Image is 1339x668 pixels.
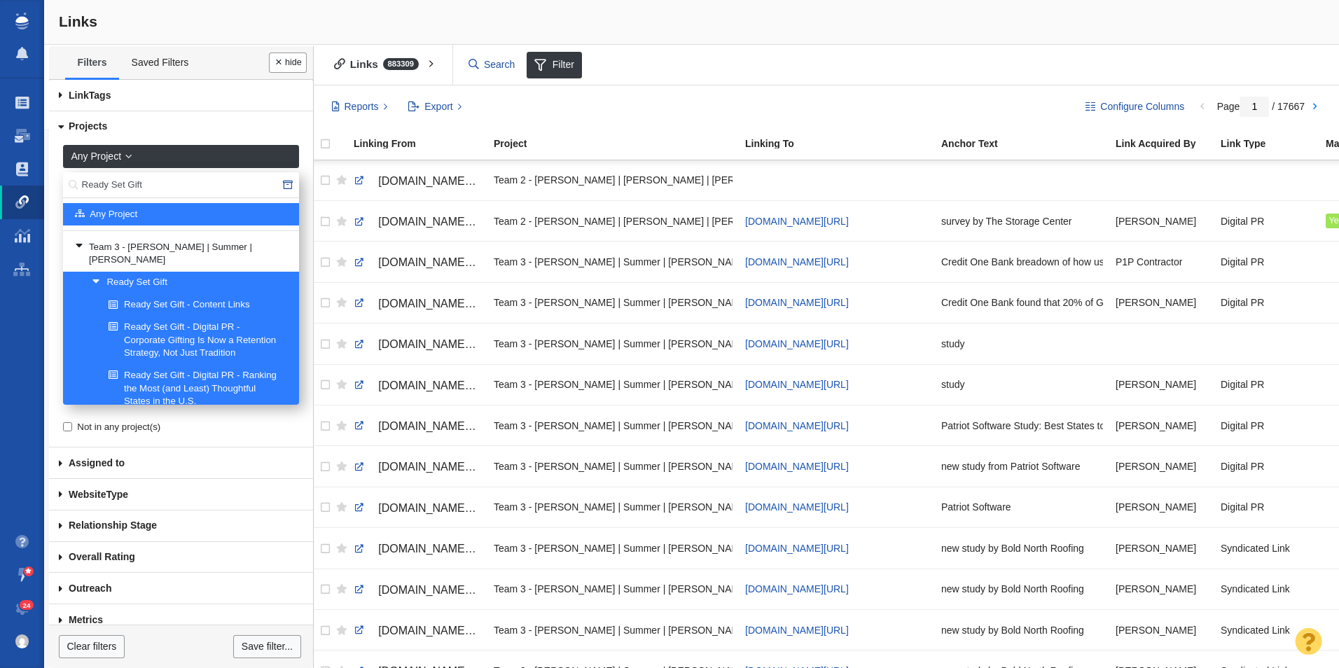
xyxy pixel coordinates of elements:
td: Digital PR [1214,487,1319,527]
input: Search... [63,172,299,198]
div: Team 3 - [PERSON_NAME] | Summer | [PERSON_NAME]\Bold North Roofing\Bold North Roofing - Digital P... [494,533,733,563]
span: [DOMAIN_NAME][URL] [378,216,497,228]
span: [DOMAIN_NAME][URL] [378,256,497,268]
td: Kyle Ochsner [1109,201,1214,242]
td: Kyle Ochsner [1109,528,1214,569]
span: Digital PR [1221,501,1264,513]
span: [PERSON_NAME] [1116,501,1196,513]
div: Team 3 - [PERSON_NAME] | Summer | [PERSON_NAME]\Patriot Software\Patriot Software - Digital PR - ... [494,410,733,440]
span: Reports [345,99,379,114]
span: Syndicated Link [1221,624,1290,636]
span: [PERSON_NAME] [1116,215,1196,228]
span: Export [424,99,452,114]
div: Team 3 - [PERSON_NAME] | Summer | [PERSON_NAME]\Credit One Bank\Credit One - Digital PR - The Soc... [494,246,733,277]
span: Any Project [71,149,121,164]
a: [DOMAIN_NAME][URL] [745,461,849,472]
div: new study by Bold North Roofing [941,533,1103,563]
td: Digital PR [1214,242,1319,282]
a: Linking From [354,139,492,151]
div: study [941,370,1103,400]
a: [DOMAIN_NAME][URL] [354,333,481,356]
div: Link Type [1221,139,1324,148]
input: Not in any project(s) [63,422,72,431]
a: [DOMAIN_NAME][URL] [745,216,849,227]
a: Link Acquired By [1116,139,1219,151]
div: new study by Bold North Roofing [941,615,1103,645]
a: [DOMAIN_NAME][URL] [745,297,849,308]
a: [DOMAIN_NAME][URL] [354,210,481,234]
span: Links [59,13,97,29]
a: [DOMAIN_NAME][URL] [354,496,481,520]
a: [DOMAIN_NAME][URL] [745,420,849,431]
div: Team 3 - [PERSON_NAME] | Summer | [PERSON_NAME]\Patriot Software\Patriot Software - Digital PR - ... [494,492,733,522]
span: [DOMAIN_NAME][URL] [378,298,497,309]
a: Outreach [49,573,313,604]
div: Team 2 - [PERSON_NAME] | [PERSON_NAME] | [PERSON_NAME]\The Storage Center\The Storage Center - Di... [494,206,733,236]
button: Reports [324,95,396,119]
div: Team 3 - [PERSON_NAME] | Summer | [PERSON_NAME]\Bold North Roofing\Bold North Roofing - Digital P... [494,615,733,645]
td: P1P Contractor [1109,242,1214,282]
div: Credit One Bank breadown of how users see credit scores [941,246,1103,277]
span: [DOMAIN_NAME][URL] [745,625,849,636]
span: [DOMAIN_NAME][URL] [745,501,849,513]
div: Anchor Text [941,139,1114,148]
td: Kyle Ochsner [1109,569,1214,609]
div: Team 3 - [PERSON_NAME] | Summer | [PERSON_NAME]\Credit One Bank\Credit One Bank - Digital PR - Ge... [494,370,733,400]
span: [DOMAIN_NAME][URL] [378,420,497,432]
a: Saved Filters [119,48,201,78]
div: Project [494,139,744,148]
span: [DOMAIN_NAME][URL] [745,379,849,390]
span: Link [69,90,89,101]
div: Team 3 - [PERSON_NAME] | Summer | [PERSON_NAME]\Credit One Bank\Credit One Bank - Digital PR - Ge... [494,328,733,359]
a: [DOMAIN_NAME][URL] [354,578,481,602]
input: Search [463,53,522,77]
a: Save filter... [233,635,300,659]
a: Team 3 - [PERSON_NAME] | Summer | [PERSON_NAME] [70,237,291,270]
td: Digital PR [1214,282,1319,323]
td: Digital PR [1214,364,1319,405]
td: Syndicated Link [1214,569,1319,609]
a: [DOMAIN_NAME][URL] [745,338,849,349]
a: [DOMAIN_NAME][URL] [745,256,849,267]
a: Ready Set Gift [88,272,291,293]
td: Taylor Tomita [1109,487,1214,527]
a: Tags [49,80,313,111]
a: [DOMAIN_NAME][URL] [354,537,481,561]
a: [DOMAIN_NAME][URL] [354,374,481,398]
div: Team 2 - [PERSON_NAME] | [PERSON_NAME] | [PERSON_NAME]\The Storage Center\The Storage Center - Di... [494,165,733,195]
img: buzzstream_logo_iconsimple.png [15,13,28,29]
span: [DOMAIN_NAME][URL] [378,584,497,596]
a: [DOMAIN_NAME][URL] [354,415,481,438]
td: Digital PR [1214,405,1319,445]
span: Digital PR [1221,215,1264,228]
span: [PERSON_NAME] [1116,296,1196,309]
div: Team 3 - [PERSON_NAME] | Summer | [PERSON_NAME]\Patriot Software\Patriot Software - Digital PR - ... [494,451,733,481]
span: Digital PR [1221,256,1264,268]
a: [DOMAIN_NAME][URL] [354,251,481,274]
div: study [941,328,1103,359]
span: [DOMAIN_NAME][URL] [378,502,497,514]
span: Any Project [90,208,137,221]
span: Syndicated Link [1221,542,1290,555]
span: Digital PR [1221,419,1264,432]
a: Relationship Stage [49,510,313,542]
span: P1P Contractor [1116,256,1182,268]
span: [DOMAIN_NAME][URL] [378,461,497,473]
div: Link Acquired By [1116,139,1219,148]
div: Credit One Bank found that 20% of Gen Z and Millennial daters want dating apps to help people ind... [941,288,1103,318]
img: 0a657928374d280f0cbdf2a1688580e1 [15,634,29,648]
td: Syndicated Link [1214,528,1319,569]
span: Syndicated Link [1221,583,1290,595]
a: Filters [65,48,119,78]
td: Digital PR [1214,446,1319,487]
td: Kyle Ochsner [1109,364,1214,405]
a: Linking To [745,139,940,151]
td: Syndicated Link [1214,609,1319,650]
td: Digital PR [1214,201,1319,242]
span: [DOMAIN_NAME][URL] [745,543,849,554]
td: Kyle Ochsner [1109,609,1214,650]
